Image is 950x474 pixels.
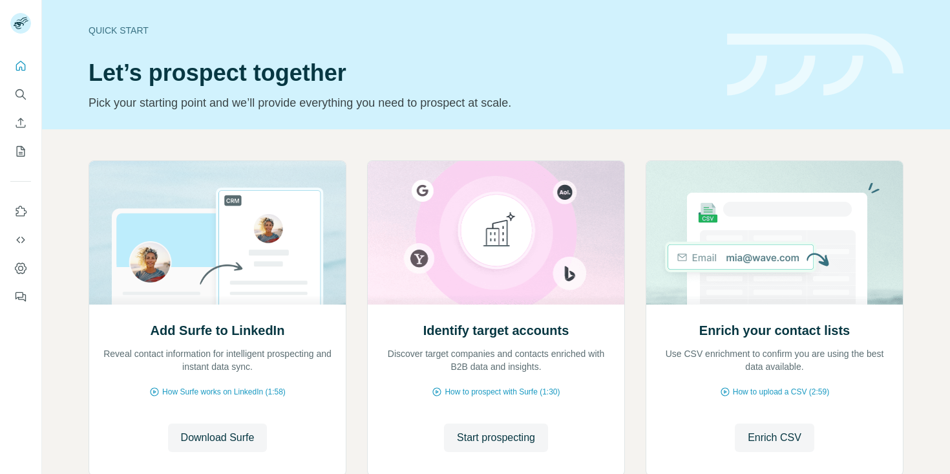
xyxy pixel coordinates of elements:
button: Feedback [10,285,31,308]
p: Use CSV enrichment to confirm you are using the best data available. [659,347,890,373]
h1: Let’s prospect together [89,60,712,86]
button: Enrich CSV [735,424,814,452]
span: How to prospect with Surfe (1:30) [445,386,560,398]
h2: Identify target accounts [423,321,569,339]
span: Download Surfe [181,430,255,446]
img: Enrich your contact lists [646,161,903,305]
img: banner [727,34,903,96]
button: Dashboard [10,257,31,280]
button: Enrich CSV [10,111,31,135]
span: Start prospecting [457,430,535,446]
img: Add Surfe to LinkedIn [89,161,346,305]
button: Use Surfe on LinkedIn [10,200,31,223]
button: Quick start [10,54,31,78]
div: Quick start [89,24,712,37]
span: How Surfe works on LinkedIn (1:58) [162,386,286,398]
button: Search [10,83,31,106]
span: Enrich CSV [748,430,801,446]
h2: Add Surfe to LinkedIn [151,321,285,339]
p: Pick your starting point and we’ll provide everything you need to prospect at scale. [89,94,712,112]
img: Identify target accounts [367,161,625,305]
button: Use Surfe API [10,228,31,252]
button: My lists [10,140,31,163]
p: Discover target companies and contacts enriched with B2B data and insights. [381,347,611,373]
h2: Enrich your contact lists [699,321,850,339]
button: Download Surfe [168,424,268,452]
button: Start prospecting [444,424,548,452]
p: Reveal contact information for intelligent prospecting and instant data sync. [102,347,333,373]
span: How to upload a CSV (2:59) [733,386,829,398]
